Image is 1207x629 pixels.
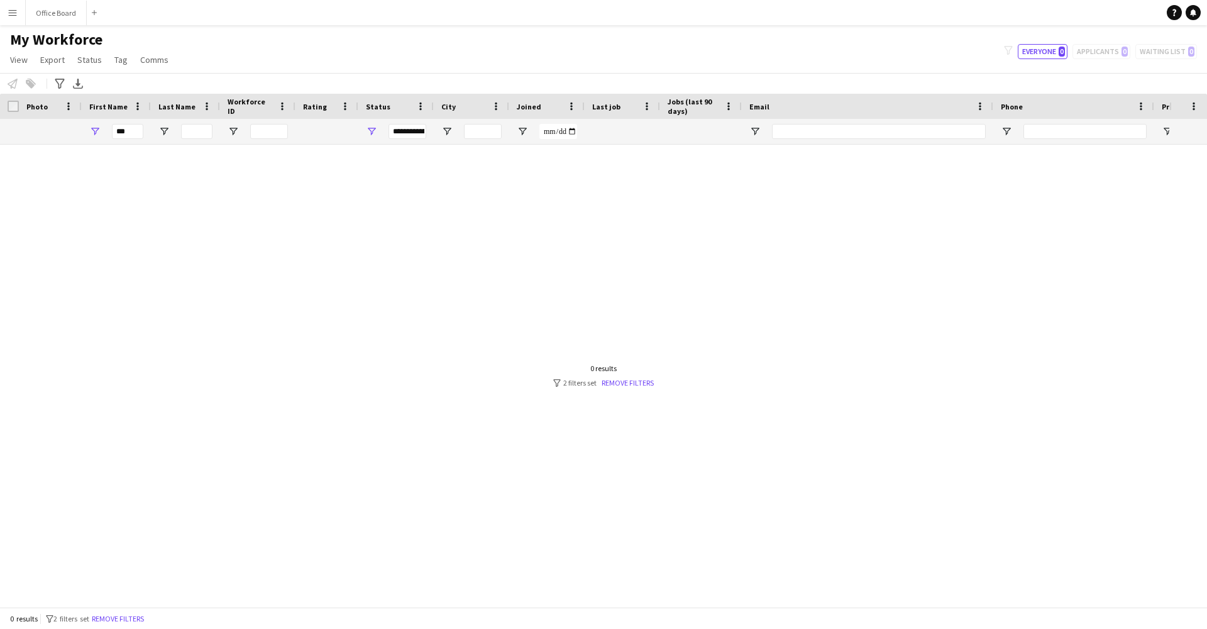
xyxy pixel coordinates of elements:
button: Open Filter Menu [158,126,170,137]
a: Status [72,52,107,68]
span: Joined [517,102,541,111]
span: Status [366,102,390,111]
span: Export [40,54,65,65]
span: Status [77,54,102,65]
input: Column with Header Selection [8,101,19,112]
button: Open Filter Menu [89,126,101,137]
span: City [441,102,456,111]
span: 2 filters set [53,614,89,623]
span: Comms [140,54,168,65]
span: Jobs (last 90 days) [668,97,719,116]
button: Open Filter Menu [517,126,528,137]
button: Open Filter Menu [228,126,239,137]
button: Open Filter Menu [366,126,377,137]
a: View [5,52,33,68]
app-action-btn: Advanced filters [52,76,67,91]
input: Email Filter Input [772,124,986,139]
span: My Workforce [10,30,102,49]
a: Comms [135,52,174,68]
input: Last Name Filter Input [181,124,212,139]
span: 0 [1059,47,1065,57]
button: Everyone0 [1018,44,1067,59]
a: Export [35,52,70,68]
button: Office Board [26,1,87,25]
a: Tag [109,52,133,68]
span: Email [749,102,769,111]
button: Open Filter Menu [1001,126,1012,137]
span: Last Name [158,102,196,111]
div: 2 filters set [553,378,654,387]
button: Open Filter Menu [1162,126,1173,137]
span: Workforce ID [228,97,273,116]
span: Rating [303,102,327,111]
input: Phone Filter Input [1023,124,1147,139]
input: Joined Filter Input [539,124,577,139]
button: Remove filters [89,612,146,626]
button: Open Filter Menu [749,126,761,137]
span: Tag [114,54,128,65]
app-action-btn: Export XLSX [70,76,85,91]
span: Last job [592,102,620,111]
input: City Filter Input [464,124,502,139]
input: Workforce ID Filter Input [250,124,288,139]
span: First Name [89,102,128,111]
a: Remove filters [602,378,654,387]
span: View [10,54,28,65]
button: Open Filter Menu [441,126,453,137]
div: 0 results [553,364,654,373]
span: Photo [26,102,48,111]
span: Profile [1162,102,1187,111]
span: Phone [1001,102,1023,111]
input: First Name Filter Input [112,124,143,139]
